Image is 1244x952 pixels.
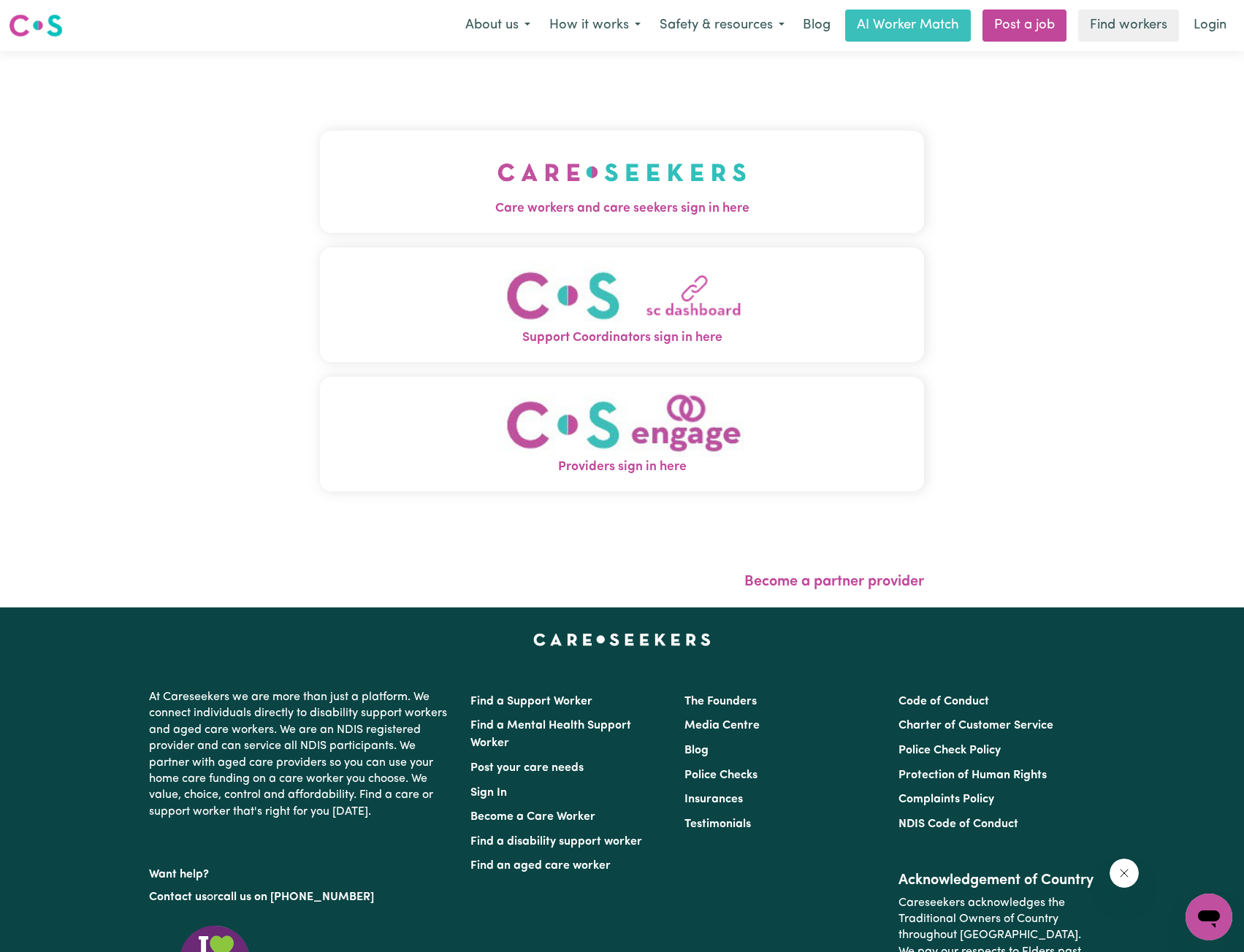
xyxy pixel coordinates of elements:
a: Careseekers home page [533,634,711,645]
a: Insurances [684,794,743,805]
a: Become a Care Worker [470,811,595,823]
a: Post a job [982,9,1066,42]
a: Find workers [1078,9,1179,42]
button: Providers sign in here [320,377,925,491]
span: Care workers and care seekers sign in here [320,199,925,218]
p: or [149,883,453,911]
button: Support Coordinators sign in here [320,247,925,362]
p: At Careseekers we are more than just a platform. We connect individuals directly to disability su... [149,683,453,826]
a: Blog [684,745,709,756]
button: About us [456,10,540,41]
a: Careseekers logo [9,9,63,42]
button: Care workers and care seekers sign in here [320,131,925,233]
a: Code of Conduct [898,696,989,707]
span: Support Coordinators sign in here [320,329,925,348]
span: Need any help? [9,10,88,22]
img: Careseekers logo [9,12,63,39]
a: Contact us [149,891,207,903]
button: Safety & resources [650,10,794,41]
a: Post your care needs [470,762,584,774]
a: Blog [794,9,839,42]
a: Protection of Human Rights [898,769,1047,781]
a: Become a partner provider [744,575,924,589]
a: Police Checks [684,769,758,781]
a: Charter of Customer Service [898,720,1053,732]
a: Find a disability support worker [470,836,642,848]
a: Testimonials [684,818,751,830]
a: Find a Support Worker [470,696,592,707]
iframe: Button to launch messaging window [1186,894,1232,940]
span: Providers sign in here [320,458,925,477]
iframe: Close message [1110,859,1139,888]
h2: Acknowledgement of Country [898,872,1095,889]
a: Find an aged care worker [470,860,611,872]
a: Find a Mental Health Support Worker [470,720,631,749]
a: Login [1185,9,1235,42]
a: NDIS Code of Conduct [898,818,1018,830]
a: Police Check Policy [898,745,1001,756]
a: Media Centre [684,720,760,732]
p: Want help? [149,861,453,883]
a: Sign In [470,787,507,799]
button: How it works [540,10,650,41]
a: call us on [PHONE_NUMBER] [218,891,374,903]
a: AI Worker Match [845,9,971,42]
a: Complaints Policy [898,794,994,805]
a: The Founders [684,696,757,707]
